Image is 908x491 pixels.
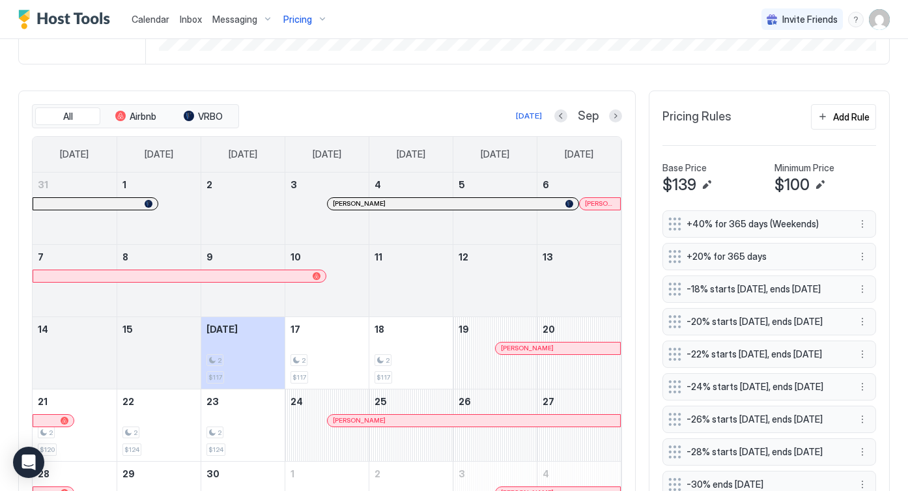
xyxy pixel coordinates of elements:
[453,173,537,197] a: September 5, 2025
[285,244,369,316] td: September 10, 2025
[38,251,44,262] span: 7
[180,14,202,25] span: Inbox
[369,244,453,316] td: September 11, 2025
[699,177,715,193] button: Edit
[453,462,537,486] a: October 3, 2025
[285,245,369,269] a: September 10, 2025
[180,12,202,26] a: Inbox
[132,137,186,172] a: Monday
[117,317,201,341] a: September 15, 2025
[855,412,870,427] button: More options
[201,389,285,461] td: September 23, 2025
[501,344,554,352] span: [PERSON_NAME]
[459,179,465,190] span: 5
[855,216,870,232] button: More options
[376,373,390,382] span: $117
[38,179,48,190] span: 31
[201,389,285,414] a: September 23, 2025
[687,446,842,458] span: -28% starts [DATE], ends [DATE]
[33,173,117,197] a: August 31, 2025
[117,389,201,414] a: September 22, 2025
[33,316,117,389] td: September 14, 2025
[201,244,285,316] td: September 9, 2025
[40,445,55,454] span: $120
[543,324,555,335] span: 20
[291,179,297,190] span: 3
[117,173,201,197] a: September 1, 2025
[63,111,73,122] span: All
[291,468,294,479] span: 1
[782,14,838,25] span: Invite Friends
[369,317,453,341] a: September 18, 2025
[453,244,537,316] td: September 12, 2025
[292,373,306,382] span: $117
[543,396,554,407] span: 27
[18,10,116,29] a: Host Tools Logo
[38,468,50,479] span: 28
[386,356,390,365] span: 2
[33,244,117,316] td: September 7, 2025
[369,389,453,414] a: September 25, 2025
[291,396,303,407] span: 24
[285,173,369,197] a: September 3, 2025
[201,317,285,341] a: September 16, 2025
[117,389,201,461] td: September 22, 2025
[35,107,100,126] button: All
[333,199,386,208] span: [PERSON_NAME]
[459,468,465,479] span: 3
[516,110,542,122] div: [DATE]
[201,173,285,197] a: September 2, 2025
[869,9,890,30] div: User profile
[565,148,593,160] span: [DATE]
[49,428,53,437] span: 2
[333,416,615,425] div: [PERSON_NAME]
[38,396,48,407] span: 21
[285,316,369,389] td: September 17, 2025
[206,251,213,262] span: 9
[32,104,239,129] div: tab-group
[453,389,537,461] td: September 26, 2025
[537,244,621,316] td: September 13, 2025
[216,137,270,172] a: Tuesday
[122,251,128,262] span: 8
[134,428,137,437] span: 2
[468,137,522,172] a: Friday
[291,251,301,262] span: 10
[117,316,201,389] td: September 15, 2025
[122,324,133,335] span: 15
[537,389,621,461] td: September 27, 2025
[459,251,468,262] span: 12
[552,137,606,172] a: Saturday
[285,173,369,245] td: September 3, 2025
[375,396,387,407] span: 25
[481,148,509,160] span: [DATE]
[855,249,870,264] div: menu
[855,281,870,297] button: More options
[375,468,380,479] span: 2
[855,346,870,362] div: menu
[218,356,221,365] span: 2
[117,462,201,486] a: September 29, 2025
[333,416,386,425] span: [PERSON_NAME]
[122,468,135,479] span: 29
[47,137,102,172] a: Sunday
[130,111,156,122] span: Airbnb
[855,379,870,395] button: More options
[687,414,842,425] span: -26% starts [DATE], ends [DATE]
[291,324,300,335] span: 17
[687,479,842,490] span: -30% ends [DATE]
[122,396,134,407] span: 22
[302,356,305,365] span: 2
[855,412,870,427] div: menu
[333,199,573,208] div: [PERSON_NAME]
[313,148,341,160] span: [DATE]
[537,173,621,197] a: September 6, 2025
[218,428,221,437] span: 2
[132,14,169,25] span: Calendar
[103,107,168,126] button: Airbnb
[855,444,870,460] button: More options
[453,245,537,269] a: September 12, 2025
[662,109,731,124] span: Pricing Rules
[171,107,236,126] button: VRBO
